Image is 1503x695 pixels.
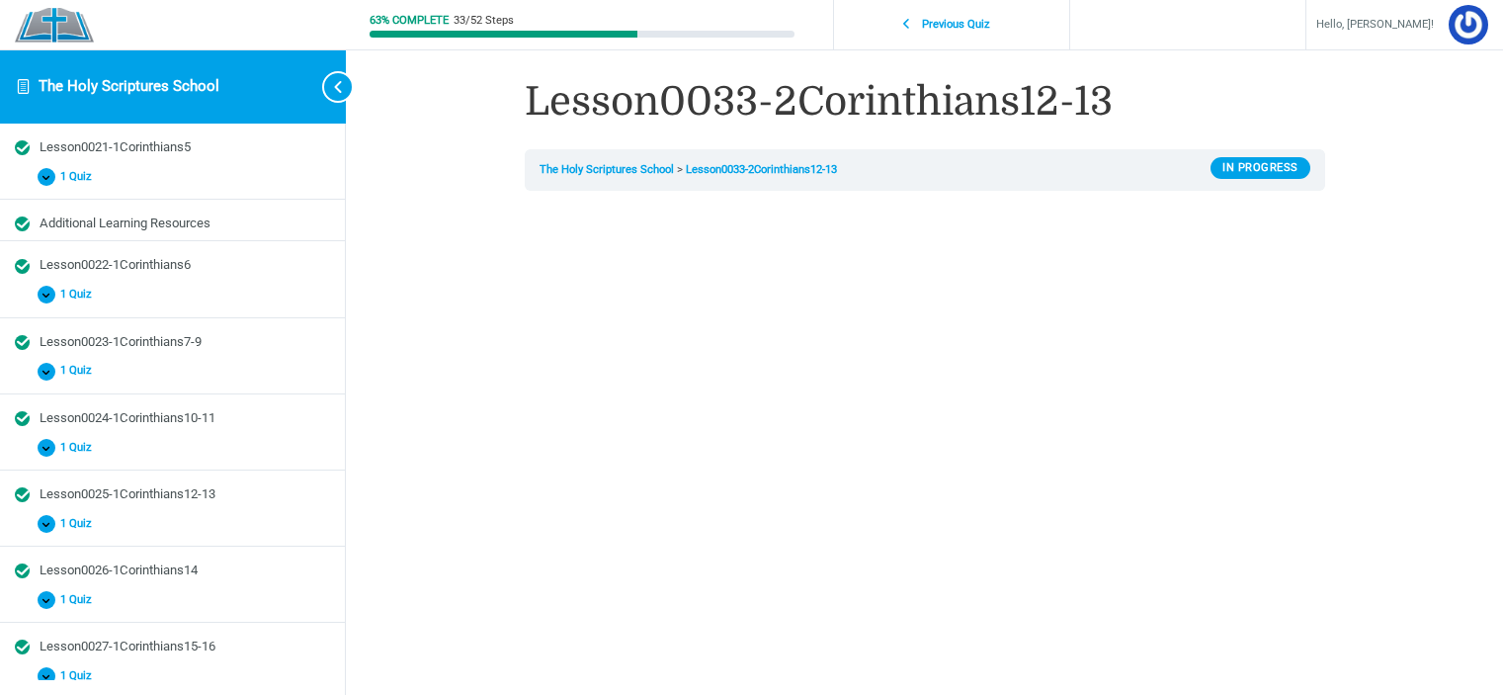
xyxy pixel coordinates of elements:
[15,357,330,386] button: 1 Quiz
[40,409,330,428] div: Lesson0024-1Corinthians10-11
[55,517,104,531] span: 1 Quiz
[306,49,346,124] button: Toggle sidebar navigation
[15,433,330,462] button: 1 Quiz
[55,170,104,184] span: 1 Quiz
[40,485,330,504] div: Lesson0025-1Corinthians12-13
[15,281,330,309] button: 1 Quiz
[15,217,30,231] div: Completed
[55,288,104,302] span: 1 Quiz
[15,640,30,654] div: Completed
[686,163,837,176] a: Lesson0033-2Corinthians12-13
[40,562,330,580] div: Lesson0026-1Corinthians14
[40,256,330,275] div: Lesson0022-1Corinthians6
[55,593,104,607] span: 1 Quiz
[15,333,330,352] a: Completed Lesson0023-1Corinthians7-9
[40,333,330,352] div: Lesson0023-1Corinthians7-9
[911,18,1002,32] span: Previous Quiz
[525,74,1325,130] h1: Lesson0033-2Corinthians12-13
[40,638,330,656] div: Lesson0027-1Corinthians15-16
[839,7,1064,43] a: Previous Quiz
[40,215,330,233] div: Additional Learning Resources
[454,15,514,26] div: 33/52 Steps
[15,485,330,504] a: Completed Lesson0025-1Corinthians12-13
[15,138,330,157] a: Completed Lesson0021-1Corinthians5
[55,364,104,378] span: 1 Quiz
[1211,157,1310,179] div: In Progress
[1316,15,1434,36] span: Hello, [PERSON_NAME]!
[370,15,449,26] div: 63% Complete
[15,256,330,275] a: Completed Lesson0022-1Corinthians6
[15,509,330,538] button: 1 Quiz
[55,669,104,683] span: 1 Quiz
[15,562,330,580] a: Completed Lesson0026-1Corinthians14
[540,163,674,176] a: The Holy Scriptures School
[15,585,330,614] button: 1 Quiz
[15,140,30,155] div: Completed
[15,335,30,350] div: Completed
[39,77,219,95] a: The Holy Scriptures School
[15,259,30,274] div: Completed
[15,638,330,656] a: Completed Lesson0027-1Corinthians15-16
[15,409,330,428] a: Completed Lesson0024-1Corinthians10-11
[15,215,330,233] a: Completed Additional Learning Resources
[15,487,30,502] div: Completed
[525,149,1325,191] nav: Breadcrumbs
[15,411,30,426] div: Completed
[15,162,330,191] button: 1 Quiz
[15,564,30,578] div: Completed
[15,661,330,690] button: 1 Quiz
[55,441,104,455] span: 1 Quiz
[40,138,330,157] div: Lesson0021-1Corinthians5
